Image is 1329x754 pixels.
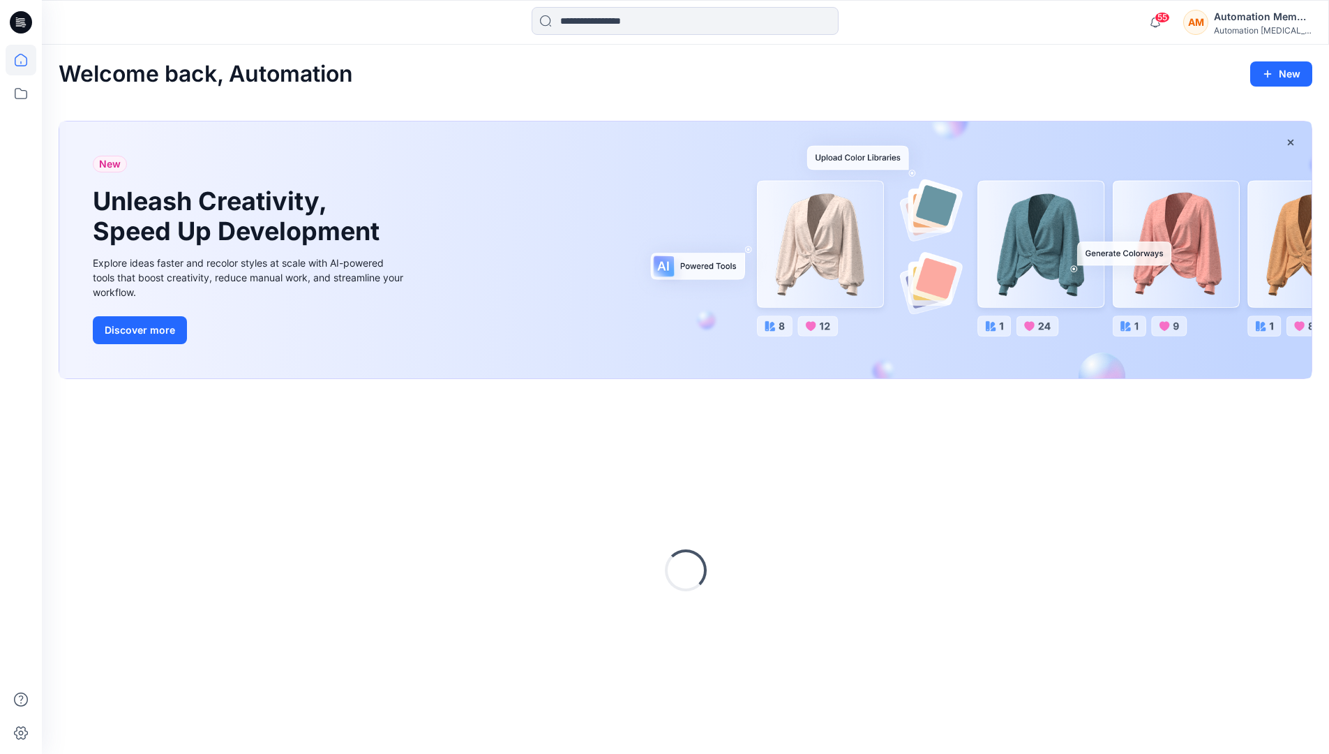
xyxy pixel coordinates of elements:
a: Discover more [93,316,407,344]
div: Automation Member [1214,8,1312,25]
h2: Welcome back, Automation [59,61,353,87]
div: AM [1183,10,1208,35]
h1: Unleash Creativity, Speed Up Development [93,186,386,246]
span: New [99,156,121,172]
div: Automation [MEDICAL_DATA]... [1214,25,1312,36]
button: New [1250,61,1312,87]
span: 55 [1155,12,1170,23]
button: Discover more [93,316,187,344]
div: Explore ideas faster and recolor styles at scale with AI-powered tools that boost creativity, red... [93,256,407,300]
